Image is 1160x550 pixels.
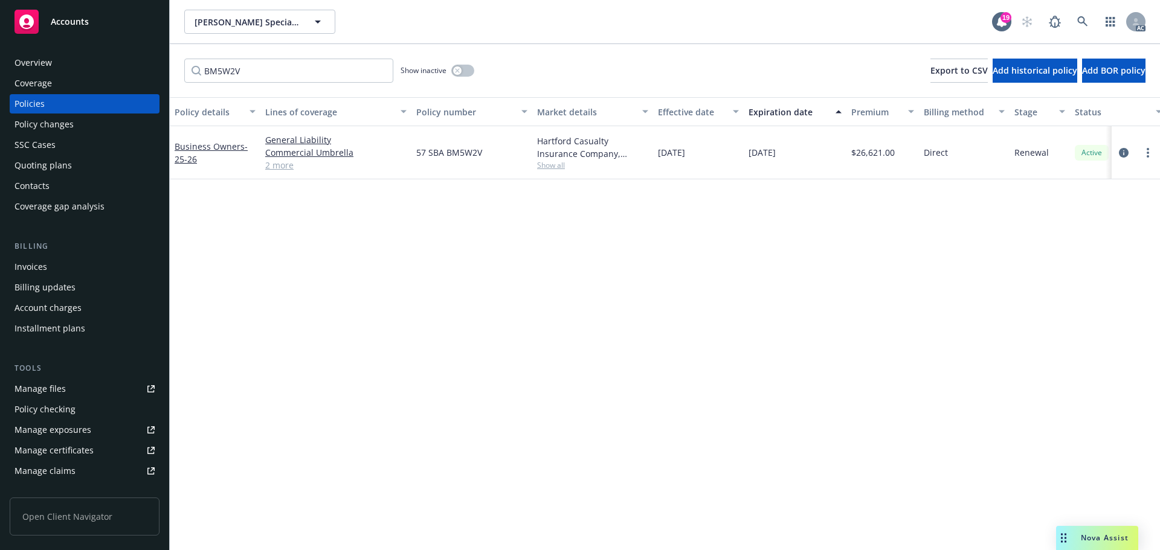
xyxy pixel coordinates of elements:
[10,497,159,536] span: Open Client Navigator
[1014,146,1049,159] span: Renewal
[10,482,159,501] a: Manage BORs
[10,176,159,196] a: Contacts
[401,65,446,75] span: Show inactive
[1015,10,1039,34] a: Start snowing
[416,146,482,159] span: 57 SBA BM5W2V
[14,53,52,72] div: Overview
[10,362,159,374] div: Tools
[658,106,726,118] div: Effective date
[265,146,407,159] a: Commercial Umbrella
[411,97,532,126] button: Policy number
[10,74,159,93] a: Coverage
[851,146,895,159] span: $26,621.00
[14,420,91,440] div: Manage exposures
[749,106,828,118] div: Expiration date
[10,257,159,277] a: Invoices
[10,441,159,460] a: Manage certificates
[184,10,335,34] button: [PERSON_NAME] Specialty, Inc.
[1080,147,1104,158] span: Active
[744,97,846,126] button: Expiration date
[175,141,248,165] span: - 25-26
[653,97,744,126] button: Effective date
[1082,65,1145,76] span: Add BOR policy
[14,298,82,318] div: Account charges
[10,379,159,398] a: Manage files
[537,135,648,160] div: Hartford Casualty Insurance Company, Hartford Insurance Group
[14,482,71,501] div: Manage BORs
[1000,12,1011,23] div: 19
[1116,145,1131,160] a: circleInformation
[993,65,1077,76] span: Add historical policy
[851,106,901,118] div: Premium
[10,5,159,39] a: Accounts
[10,135,159,155] a: SSC Cases
[537,106,635,118] div: Market details
[195,16,299,28] span: [PERSON_NAME] Specialty, Inc.
[14,74,52,93] div: Coverage
[14,176,50,196] div: Contacts
[10,420,159,440] a: Manage exposures
[1014,106,1052,118] div: Stage
[14,400,76,419] div: Policy checking
[14,379,66,398] div: Manage files
[14,115,74,134] div: Policy changes
[10,240,159,252] div: Billing
[1075,106,1149,118] div: Status
[10,298,159,318] a: Account charges
[10,115,159,134] a: Policy changes
[919,97,1010,126] button: Billing method
[14,278,76,297] div: Billing updates
[175,106,242,118] div: Policy details
[658,146,685,159] span: [DATE]
[10,319,159,338] a: Installment plans
[10,94,159,114] a: Policies
[1082,59,1145,83] button: Add BOR policy
[184,59,393,83] input: Filter by keyword...
[846,97,919,126] button: Premium
[930,59,988,83] button: Export to CSV
[14,156,72,175] div: Quoting plans
[51,17,89,27] span: Accounts
[14,461,76,481] div: Manage claims
[14,319,85,338] div: Installment plans
[175,141,248,165] a: Business Owners
[1071,10,1095,34] a: Search
[265,133,407,146] a: General Liability
[10,400,159,419] a: Policy checking
[10,278,159,297] a: Billing updates
[260,97,411,126] button: Lines of coverage
[1141,145,1155,160] a: more
[1056,526,1138,550] button: Nova Assist
[14,94,45,114] div: Policies
[265,159,407,171] a: 2 more
[14,441,94,460] div: Manage certificates
[1056,526,1071,550] div: Drag to move
[10,197,159,216] a: Coverage gap analysis
[1043,10,1067,34] a: Report a Bug
[10,53,159,72] a: Overview
[532,97,653,126] button: Market details
[1098,10,1123,34] a: Switch app
[924,106,991,118] div: Billing method
[10,461,159,481] a: Manage claims
[749,146,776,159] span: [DATE]
[1081,532,1129,543] span: Nova Assist
[14,197,105,216] div: Coverage gap analysis
[170,97,260,126] button: Policy details
[416,106,514,118] div: Policy number
[930,65,988,76] span: Export to CSV
[265,106,393,118] div: Lines of coverage
[10,156,159,175] a: Quoting plans
[993,59,1077,83] button: Add historical policy
[14,135,56,155] div: SSC Cases
[924,146,948,159] span: Direct
[537,160,648,170] span: Show all
[14,257,47,277] div: Invoices
[1010,97,1070,126] button: Stage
